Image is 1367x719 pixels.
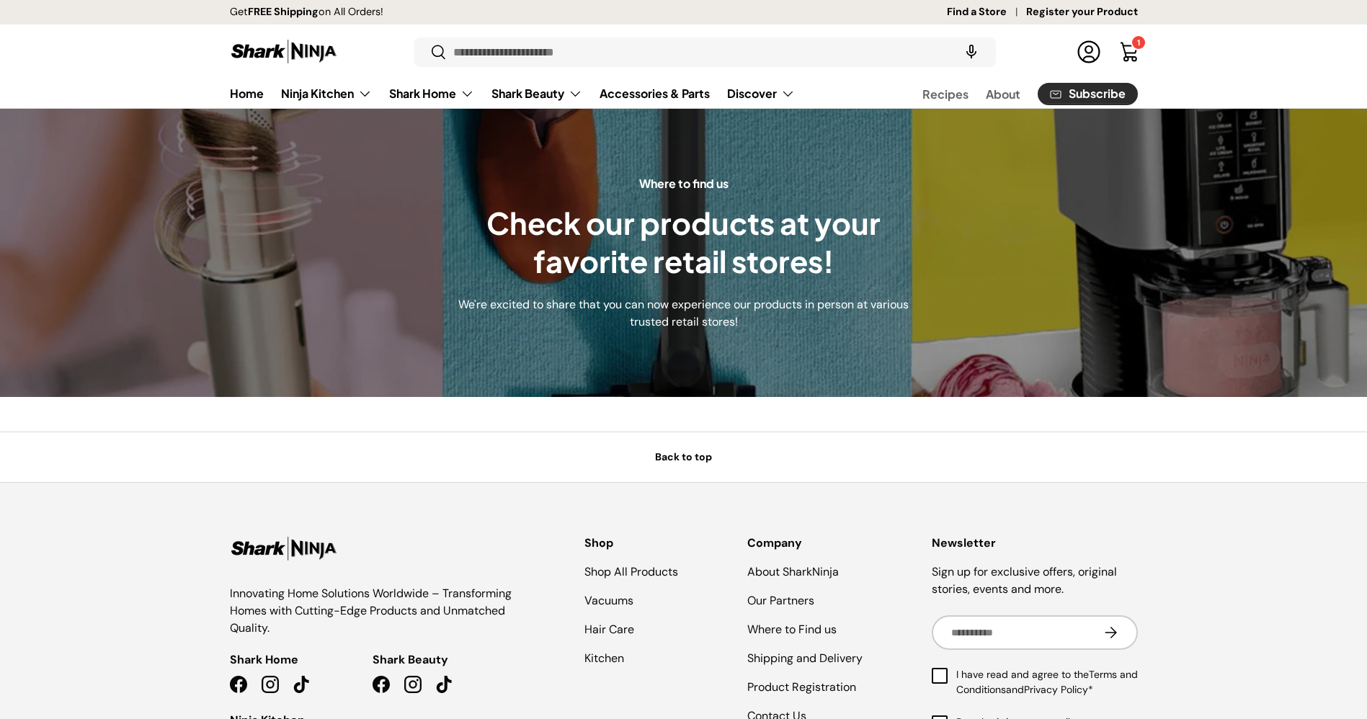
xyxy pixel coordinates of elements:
nav: Secondary [888,79,1138,108]
a: Privacy Policy [1024,683,1088,696]
a: Our Partners [747,593,814,608]
a: Recipes [922,80,969,108]
summary: Ninja Kitchen [272,79,380,108]
a: Ninja Kitchen [281,79,372,108]
p: We're excited to share that you can now experience our products in person at various trusted reta... [457,296,911,331]
a: Register your Product [1026,4,1138,20]
strong: FREE Shipping [248,5,319,18]
p: Where to find us [457,175,911,192]
a: Kitchen [584,651,624,666]
a: Home [230,79,264,107]
span: Shark Beauty [373,651,448,669]
summary: Discover [718,79,803,108]
a: Hair Care [584,622,634,637]
span: 1 [1137,37,1140,48]
a: About SharkNinja [747,564,839,579]
a: Where to Find us [747,622,837,637]
h2: Newsletter [932,535,1138,552]
img: Shark Ninja Philippines [230,37,338,66]
summary: Shark Beauty [483,79,591,108]
span: I have read and agree to the and * [956,667,1138,697]
a: Discover [727,79,795,108]
a: Shark Home [389,79,474,108]
a: Product Registration [747,679,856,695]
a: Terms and Conditions [956,668,1138,696]
a: Vacuums [584,593,633,608]
a: Subscribe [1038,83,1138,105]
summary: Shark Home [380,79,483,108]
a: Accessories & Parts [600,79,710,107]
h1: Check our products at your favorite retail stores! [457,204,911,282]
p: Innovating Home Solutions Worldwide – Transforming Homes with Cutting-Edge Products and Unmatched... [230,585,515,637]
a: Shark Beauty [491,79,582,108]
a: Find a Store [947,4,1026,20]
a: Shipping and Delivery [747,651,863,666]
a: About [986,80,1020,108]
span: Subscribe [1069,88,1126,99]
p: Sign up for exclusive offers, original stories, events and more. [932,563,1138,598]
nav: Primary [230,79,795,108]
speech-search-button: Search by voice [948,36,994,68]
a: Shop All Products [584,564,678,579]
p: Get on All Orders! [230,4,383,20]
span: Shark Home [230,651,298,669]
